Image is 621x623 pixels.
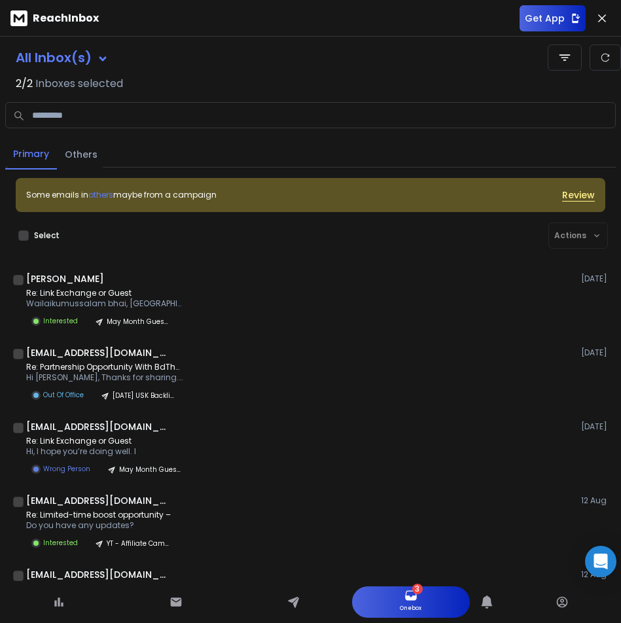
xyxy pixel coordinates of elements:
h3: Inboxes selected [35,76,123,92]
button: Get App [520,5,586,31]
p: YT - Affiliate Campaign 2025 Part -2 [107,539,169,548]
button: Primary [5,139,57,169]
p: Interested [43,538,78,548]
h1: [EMAIL_ADDRESS][DOMAIN_NAME] [26,420,170,433]
span: others [88,189,113,200]
p: [DATE] [581,347,611,358]
p: May Month Guest post or Link Exchange Outreach Campaign [107,317,169,327]
p: May Month Guest post or Link Exchange Outreach Campaign [119,465,182,474]
div: Open Intercom Messenger [585,546,616,577]
p: Re: Limited-time boost opportunity – [26,510,177,520]
h1: [PERSON_NAME] [26,272,104,285]
p: Wrong Person [43,464,90,474]
a: 3 [404,589,417,602]
p: [DATE] [581,274,611,284]
p: Interested [43,316,78,326]
p: Onebox [400,602,421,615]
span: 2 / 2 [16,76,33,92]
p: ReachInbox [33,10,99,26]
p: Do you have any updates? [26,520,177,531]
p: 12 Aug [581,495,611,506]
p: Re: Link Exchange or Guest [26,288,183,298]
p: Wailaikumussalam bhai, [GEOGRAPHIC_DATA]. Just send [26,298,183,309]
label: Select [34,230,60,241]
p: [DATE] [581,421,611,432]
p: Re: Partnership Opportunity With BdThemes [26,362,183,372]
button: Review [562,188,595,202]
h1: [EMAIL_ADDRESS][DOMAIN_NAME] [26,346,170,359]
h1: All Inbox(s) [16,51,92,64]
p: Out Of Office [43,390,84,400]
p: Hi, I hope you’re doing well. I [26,446,183,457]
p: Hi [PERSON_NAME], Thanks for sharing. I’ve [26,372,183,383]
p: 12 Aug [581,569,611,580]
button: Others [57,140,105,169]
h1: [EMAIL_ADDRESS][DOMAIN_NAME] [26,494,170,507]
h1: [EMAIL_ADDRESS][DOMAIN_NAME] [26,568,170,581]
div: Some emails in maybe from a campaign [26,190,217,200]
span: 3 [415,584,419,594]
button: All Inbox(s) [5,44,119,71]
p: [DATE] USK Backlink Campaign [113,391,175,400]
p: Re: Link Exchange or Guest [26,436,183,446]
